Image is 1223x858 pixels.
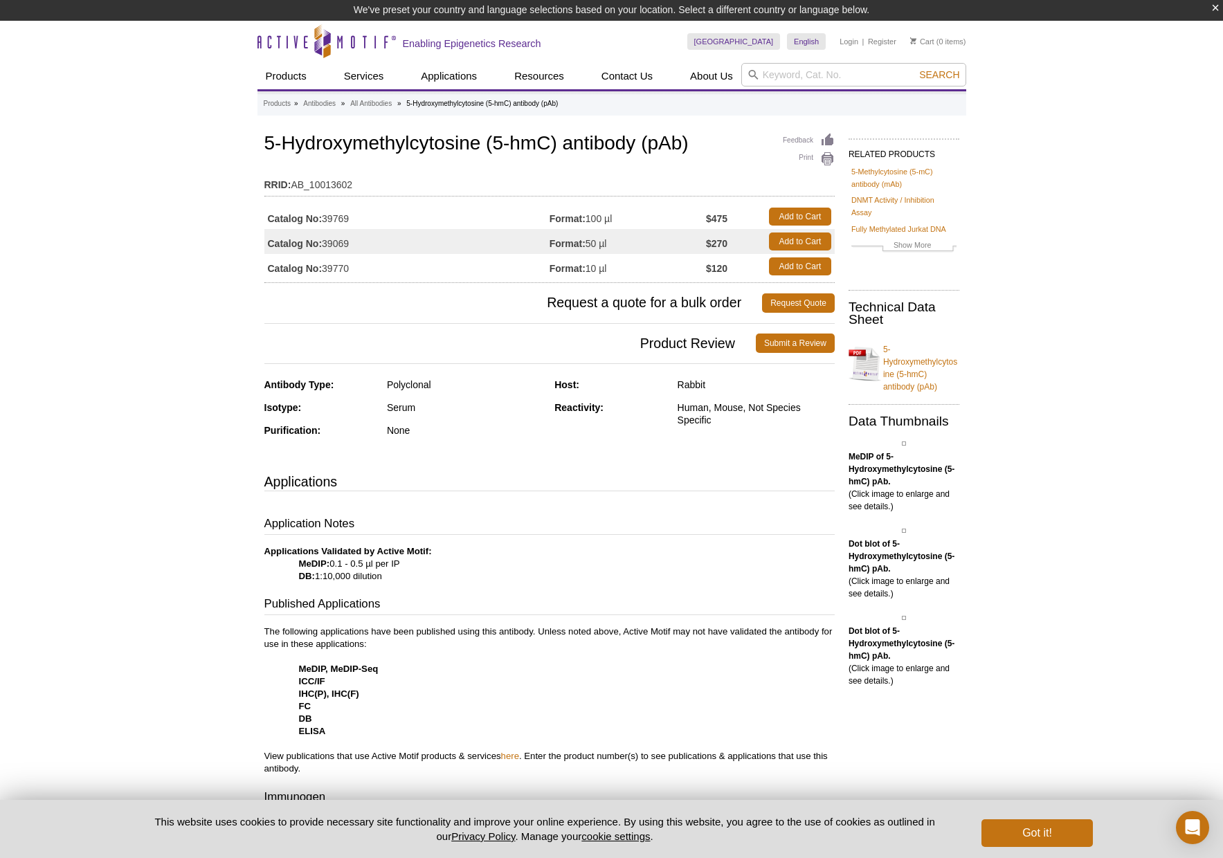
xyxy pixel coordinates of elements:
[581,830,650,842] button: cookie settings
[387,378,544,391] div: Polyclonal
[350,98,392,110] a: All Antibodies
[268,212,323,225] strong: Catalog No:
[264,254,550,279] td: 39770
[849,538,959,600] p: (Click image to enlarge and see details.)
[397,100,401,107] li: »
[550,204,706,229] td: 100 µl
[506,63,572,89] a: Resources
[303,98,336,110] a: Antibodies
[550,229,706,254] td: 50 µl
[264,98,291,110] a: Products
[851,165,957,190] a: 5-Methylcytosine (5-mC) antibody (mAb)
[406,100,558,107] li: 5-Hydroxymethylcytosine (5-hmC) antibody (pAb)
[849,539,954,574] b: Dot blot of 5-Hydroxymethylcytosine (5-hmC) pAb.
[299,701,311,711] strong: FC
[264,229,550,254] td: 39069
[851,223,946,235] a: Fully Methylated Jurkat DNA
[868,37,896,46] a: Register
[264,334,756,353] span: Product Review
[299,676,325,686] strong: ICC/IF
[910,37,934,46] a: Cart
[268,262,323,275] strong: Catalog No:
[299,726,326,736] strong: ELISA
[299,664,379,674] strong: MeDIP, MeDIP-Seq
[756,334,835,353] a: Submit a Review
[264,546,432,556] b: Applications Validated by Active Motif:
[849,301,959,326] h2: Technical Data Sheet
[264,626,835,775] p: The following applications have been published using this antibody. Unless noted above, Active Mo...
[849,138,959,163] h2: RELATED PRODUCTS
[299,713,312,724] strong: DB
[264,293,763,313] span: Request a quote for a bulk order
[387,401,544,414] div: Serum
[550,212,586,225] strong: Format:
[687,33,781,50] a: [GEOGRAPHIC_DATA]
[299,571,315,581] strong: DB:
[413,63,485,89] a: Applications
[851,194,957,219] a: DNMT Activity / Inhibition Assay
[851,239,957,255] a: Show More
[919,69,959,80] span: Search
[910,37,916,44] img: Your Cart
[264,596,835,615] h3: Published Applications
[264,402,302,413] strong: Isotype:
[387,424,544,437] div: None
[550,237,586,250] strong: Format:
[783,152,835,167] a: Print
[902,529,906,533] img: 5-Hydroxymethylcytosine (5-hmC) antibody (pAb) tested by dot blot analysis.
[264,471,835,492] h3: Applications
[706,237,727,250] strong: $270
[554,402,604,413] strong: Reactivity:
[849,625,959,687] p: (Click image to enlarge and see details.)
[1176,811,1209,844] div: Open Intercom Messenger
[849,450,959,513] p: (Click image to enlarge and see details.)
[915,69,963,81] button: Search
[706,212,727,225] strong: $475
[678,401,835,426] div: Human, Mouse, Not Species Specific
[783,133,835,148] a: Feedback
[264,379,334,390] strong: Antibody Type:
[769,257,831,275] a: Add to Cart
[849,335,959,393] a: 5-Hydroxymethylcytosine (5-hmC) antibody (pAb)
[501,751,519,761] a: here
[341,100,345,107] li: »
[264,425,321,436] strong: Purification:
[264,204,550,229] td: 39769
[593,63,661,89] a: Contact Us
[862,33,864,50] li: |
[264,515,835,535] h3: Application Notes
[787,33,826,50] a: English
[981,819,1092,847] button: Got it!
[264,789,835,808] h3: Immunogen
[762,293,835,313] a: Request Quote
[299,558,330,569] strong: MeDIP:
[268,237,323,250] strong: Catalog No:
[769,208,831,226] a: Add to Cart
[257,63,315,89] a: Products
[682,63,741,89] a: About Us
[264,133,835,156] h1: 5-Hydroxymethylcytosine (5-hmC) antibody (pAb)
[902,441,906,446] img: 5-Hydroxymethylcytosine (5-hmC) antibody (pAb) tested by MeDIP analysis.
[840,37,858,46] a: Login
[550,262,586,275] strong: Format:
[741,63,966,86] input: Keyword, Cat. No.
[910,33,966,50] li: (0 items)
[849,415,959,428] h2: Data Thumbnails
[678,378,835,391] div: Rabbit
[550,254,706,279] td: 10 µl
[294,100,298,107] li: »
[706,262,727,275] strong: $120
[849,452,954,486] b: MeDIP of 5-Hydroxymethylcytosine (5-hmC) pAb.
[902,616,906,620] img: 5-Hydroxymethylcytosine (5-hmC) antibody (pAb) tested by dot blot analysis.
[264,170,835,192] td: AB_10013602
[849,626,954,661] b: Dot blot of 5-Hydroxymethylcytosine (5-hmC) pAb.
[336,63,392,89] a: Services
[554,379,579,390] strong: Host:
[769,232,831,250] a: Add to Cart
[131,814,959,843] p: This website uses cookies to provide necessary site functionality and improve your online experie...
[299,688,359,699] strong: IHC(P), IHC(F)
[403,37,541,50] h2: Enabling Epigenetics Research
[264,179,291,191] strong: RRID:
[264,545,835,583] p: 0.1 - 0.5 µl per IP 1:10,000 dilution
[451,830,515,842] a: Privacy Policy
